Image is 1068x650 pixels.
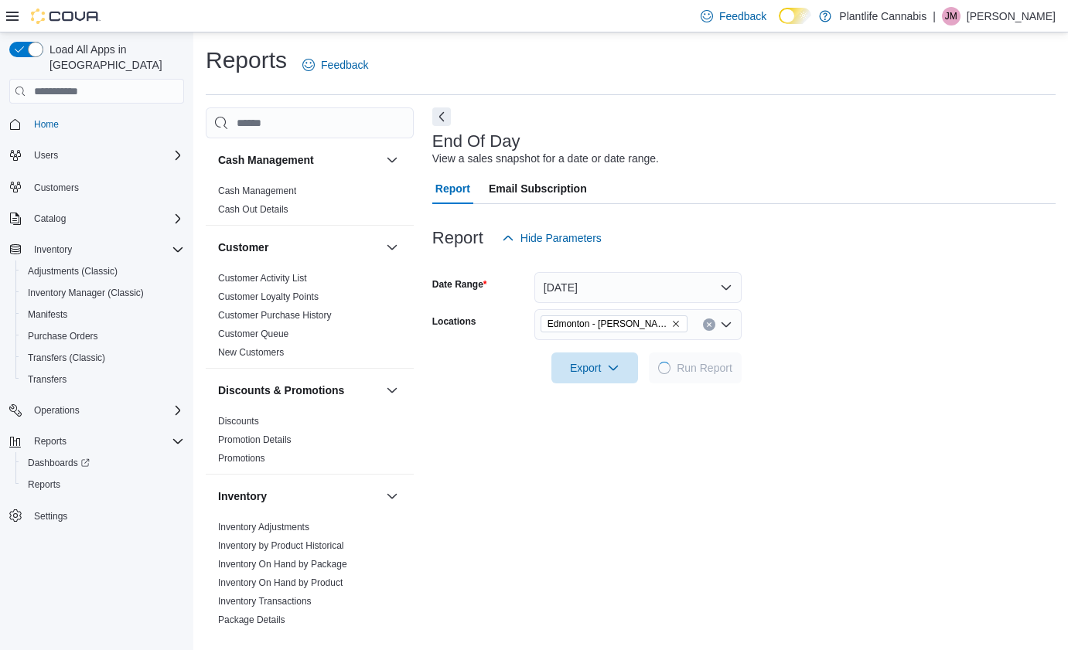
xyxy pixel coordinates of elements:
span: Inventory On Hand by Product [218,577,343,589]
button: Inventory [28,240,78,259]
span: Dashboards [22,454,184,472]
a: Adjustments (Classic) [22,262,124,281]
a: Dashboards [15,452,190,474]
a: Transfers (Classic) [22,349,111,367]
h3: Cash Management [218,152,314,168]
a: Settings [28,507,73,526]
span: Reports [34,435,67,448]
span: Inventory [28,240,184,259]
span: Settings [28,506,184,526]
span: Inventory by Product Historical [218,539,344,552]
span: Inventory Manager (Classic) [28,287,144,299]
span: Customer Loyalty Points [218,291,319,303]
span: Edmonton - Terra Losa [541,315,688,332]
button: Users [3,145,190,166]
a: Home [28,115,65,134]
a: Inventory On Hand by Product [218,577,343,588]
span: Reports [28,432,184,451]
nav: Complex example [9,107,184,567]
span: Customer Queue [218,328,288,340]
div: Customer [206,269,414,368]
button: Home [3,113,190,135]
h3: Inventory [218,488,267,504]
button: Remove Edmonton - Terra Losa from selection in this group [671,319,681,328]
span: Transfers (Classic) [28,352,105,364]
a: Manifests [22,305,73,324]
button: Operations [28,401,86,420]
button: Inventory [218,488,380,504]
a: Feedback [694,1,773,32]
button: Clear input [703,318,715,331]
span: Inventory Adjustments [218,521,309,533]
span: Feedback [719,9,766,24]
span: Cash Management [218,185,296,197]
span: Discounts [218,415,259,427]
button: Inventory [383,487,401,505]
div: View a sales snapshot for a date or date range. [432,151,659,167]
span: Transfers [28,373,67,386]
span: Users [28,146,184,165]
span: Catalog [34,213,66,225]
span: Users [34,149,58,162]
button: Purchase Orders [15,325,190,347]
span: Feedback [321,57,368,73]
span: Reports [22,475,184,494]
button: Inventory Manager (Classic) [15,282,190,304]
span: Operations [28,401,184,420]
span: Purchase Orders [28,330,98,342]
button: Transfers (Classic) [15,347,190,369]
button: Operations [3,400,190,421]
span: Report [435,173,470,204]
button: Open list of options [720,318,732,331]
a: Reports [22,475,67,494]
button: LoadingRun Report [649,352,742,383]
span: Cash Out Details [218,203,288,216]
a: Purchase Orders [22,327,104,345]
button: Reports [3,430,190,452]
a: Customer Queue [218,328,288,339]
a: Inventory Manager (Classic) [22,284,150,302]
span: Customers [28,177,184,196]
span: Inventory [34,243,72,256]
span: Manifests [28,308,67,321]
button: Catalog [3,208,190,230]
p: | [933,7,936,26]
span: Reports [28,478,60,491]
span: Transfers [22,370,184,389]
button: Cash Management [383,151,401,169]
button: Discounts & Promotions [218,383,380,398]
a: Customers [28,179,85,197]
span: Email Subscription [489,173,587,204]
span: Adjustments (Classic) [22,262,184,281]
button: Reports [28,432,73,451]
span: Adjustments (Classic) [28,265,118,277]
button: Next [432,107,451,126]
p: Plantlife Cannabis [839,7,926,26]
button: Cash Management [218,152,380,168]
button: Reports [15,474,190,495]
a: Inventory by Product Historical [218,540,344,551]
a: New Customers [218,347,284,358]
button: [DATE] [534,272,742,303]
span: Catalog [28,209,184,228]
button: Hide Parameters [496,223,608,254]
span: Promotions [218,452,265,465]
h3: End Of Day [432,132,520,151]
span: Transfers (Classic) [22,349,184,367]
a: Customer Purchase History [218,310,332,321]
a: Cash Management [218,185,296,196]
h3: Customer [218,240,268,255]
span: New Customers [218,346,284,359]
a: Inventory Transactions [218,596,312,607]
a: Inventory On Hand by Package [218,559,347,570]
img: Cova [31,9,101,24]
button: Settings [3,505,190,527]
span: Hide Parameters [520,230,602,246]
input: Dark Mode [779,8,811,24]
div: Discounts & Promotions [206,412,414,474]
span: JM [945,7,957,26]
a: Inventory Adjustments [218,522,309,533]
span: Inventory Transactions [218,595,312,607]
a: Dashboards [22,454,96,472]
